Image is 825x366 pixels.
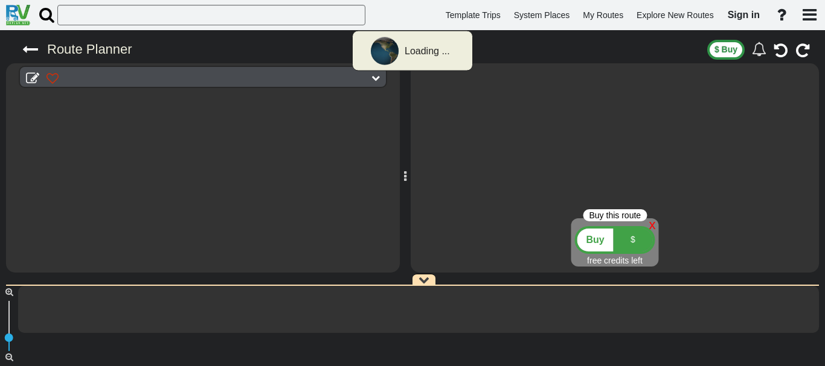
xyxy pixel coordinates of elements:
div: x [649,215,656,234]
span: free credits left [587,256,643,265]
span: x [649,217,656,232]
img: RvPlanetLogo.png [6,5,30,25]
span: Buy [586,235,604,245]
span: Sign in [728,10,760,20]
span: Explore New Routes [637,10,714,20]
button: Buy $ [571,226,659,254]
a: Explore New Routes [631,4,719,27]
a: My Routes [577,4,629,27]
a: System Places [509,4,576,27]
div: Loading ... [405,45,450,58]
sapn: Route Planner [47,42,132,57]
span: $ [631,235,635,244]
span: System Places [514,10,570,20]
span: Buy this route [589,210,641,220]
span: My Routes [583,10,623,20]
a: Template Trips [440,4,506,27]
span: Template Trips [446,10,501,20]
a: Sign in [722,2,765,28]
button: $ Buy [707,40,745,60]
span: $ Buy [714,45,737,54]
